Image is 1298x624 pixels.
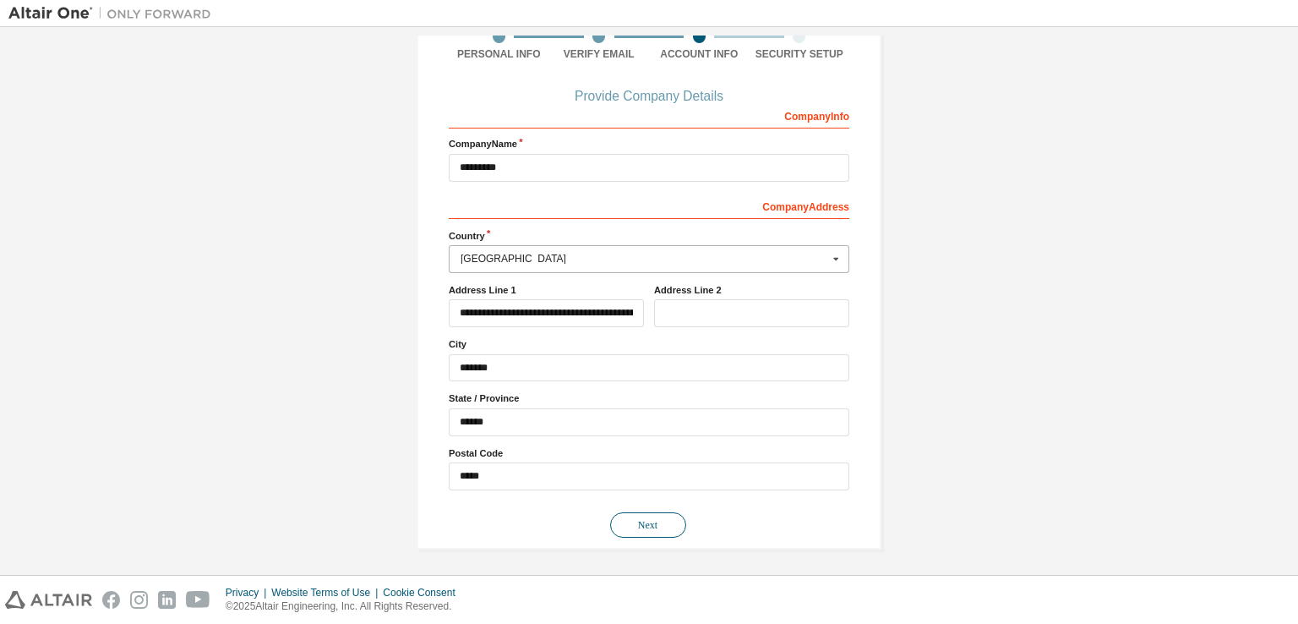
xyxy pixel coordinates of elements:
[8,5,220,22] img: Altair One
[461,254,828,264] div: [GEOGRAPHIC_DATA]
[449,337,849,351] label: City
[158,591,176,609] img: linkedin.svg
[130,591,148,609] img: instagram.svg
[186,591,210,609] img: youtube.svg
[654,283,849,297] label: Address Line 2
[102,591,120,609] img: facebook.svg
[449,283,644,297] label: Address Line 1
[449,446,849,460] label: Postal Code
[449,137,849,151] label: Company Name
[226,599,466,614] p: © 2025 Altair Engineering, Inc. All Rights Reserved.
[449,391,849,405] label: State / Province
[649,47,750,61] div: Account Info
[610,512,686,538] button: Next
[549,47,650,61] div: Verify Email
[449,192,849,219] div: Company Address
[226,586,271,599] div: Privacy
[750,47,850,61] div: Security Setup
[383,586,465,599] div: Cookie Consent
[449,229,849,243] label: Country
[449,47,549,61] div: Personal Info
[449,101,849,129] div: Company Info
[271,586,383,599] div: Website Terms of Use
[449,91,849,101] div: Provide Company Details
[5,591,92,609] img: altair_logo.svg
